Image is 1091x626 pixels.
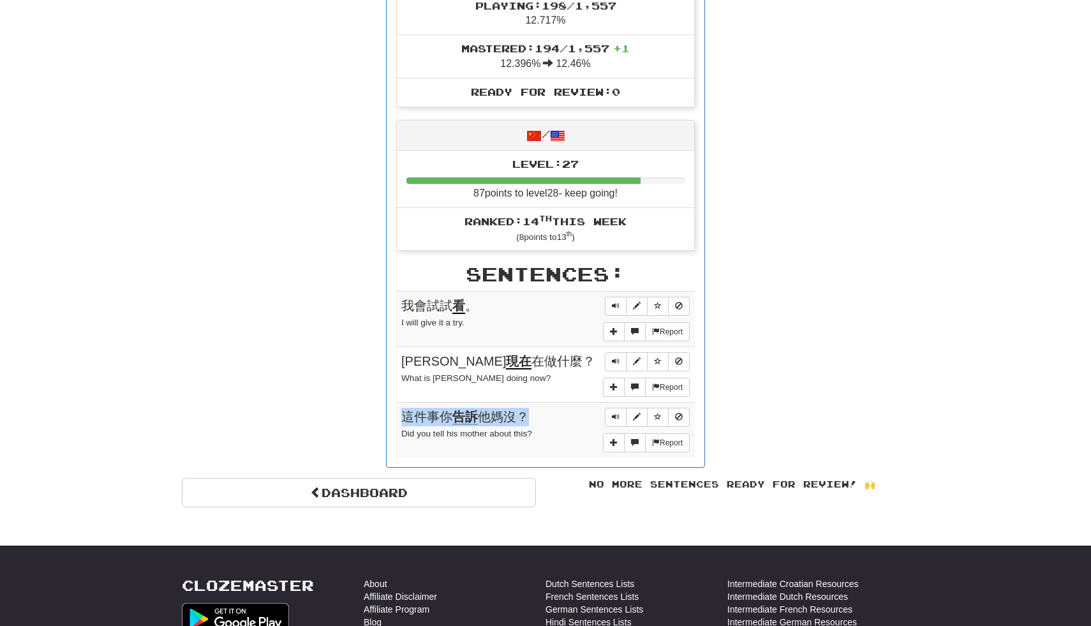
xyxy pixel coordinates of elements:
[364,603,429,616] a: Affiliate Program
[452,410,478,425] u: 告訴
[626,352,648,371] button: Edit sentence
[506,354,531,369] u: 現在
[401,354,595,369] span: [PERSON_NAME] 在做什麼？
[645,378,690,397] button: Report
[645,322,690,341] button: Report
[645,433,690,452] button: Report
[397,34,694,78] li: 12.396% 12.46%
[603,322,690,341] div: More sentence controls
[727,590,848,603] a: Intermediate Dutch Resources
[516,232,575,242] small: ( 8 points to 13 )
[605,408,690,427] div: Sentence controls
[401,318,464,327] small: I will give it a try.
[555,478,909,491] div: No more sentences ready for review! 🙌
[401,373,551,383] small: What is [PERSON_NAME] doing now?
[545,578,634,590] a: Dutch Sentences Lists
[605,352,690,371] div: Sentence controls
[603,378,690,397] div: More sentence controls
[668,408,690,427] button: Toggle ignore
[567,230,572,237] sup: th
[626,408,648,427] button: Edit sentence
[647,352,669,371] button: Toggle favorite
[605,408,627,427] button: Play sentence audio
[401,299,478,314] span: 我會試試 。
[613,42,630,54] span: + 1
[182,578,314,593] a: Clozemaster
[464,215,627,227] span: Ranked: 14 this week
[603,433,625,452] button: Add sentence to collection
[626,297,648,316] button: Edit sentence
[396,264,695,285] h2: Sentences:
[727,578,858,590] a: Intermediate Croatian Resources
[603,322,625,341] button: Add sentence to collection
[512,158,579,170] span: Level: 27
[605,297,690,316] div: Sentence controls
[461,42,630,54] span: Mastered: 194 / 1,557
[647,408,669,427] button: Toggle favorite
[397,151,694,208] li: 87 points to level 28 - keep going!
[364,578,387,590] a: About
[668,352,690,371] button: Toggle ignore
[668,297,690,316] button: Toggle ignore
[727,603,852,616] a: Intermediate French Resources
[545,603,643,616] a: German Sentences Lists
[471,86,620,98] span: Ready for Review: 0
[182,478,536,507] a: Dashboard
[452,299,465,314] u: 看
[401,429,532,438] small: Did you tell his mother about this?
[539,214,552,223] sup: th
[647,297,669,316] button: Toggle favorite
[401,410,529,425] span: 這件事你 他媽沒？
[545,590,639,603] a: French Sentences Lists
[603,433,690,452] div: More sentence controls
[605,352,627,371] button: Play sentence audio
[397,121,694,151] div: /
[364,590,437,603] a: Affiliate Disclaimer
[603,378,625,397] button: Add sentence to collection
[605,297,627,316] button: Play sentence audio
